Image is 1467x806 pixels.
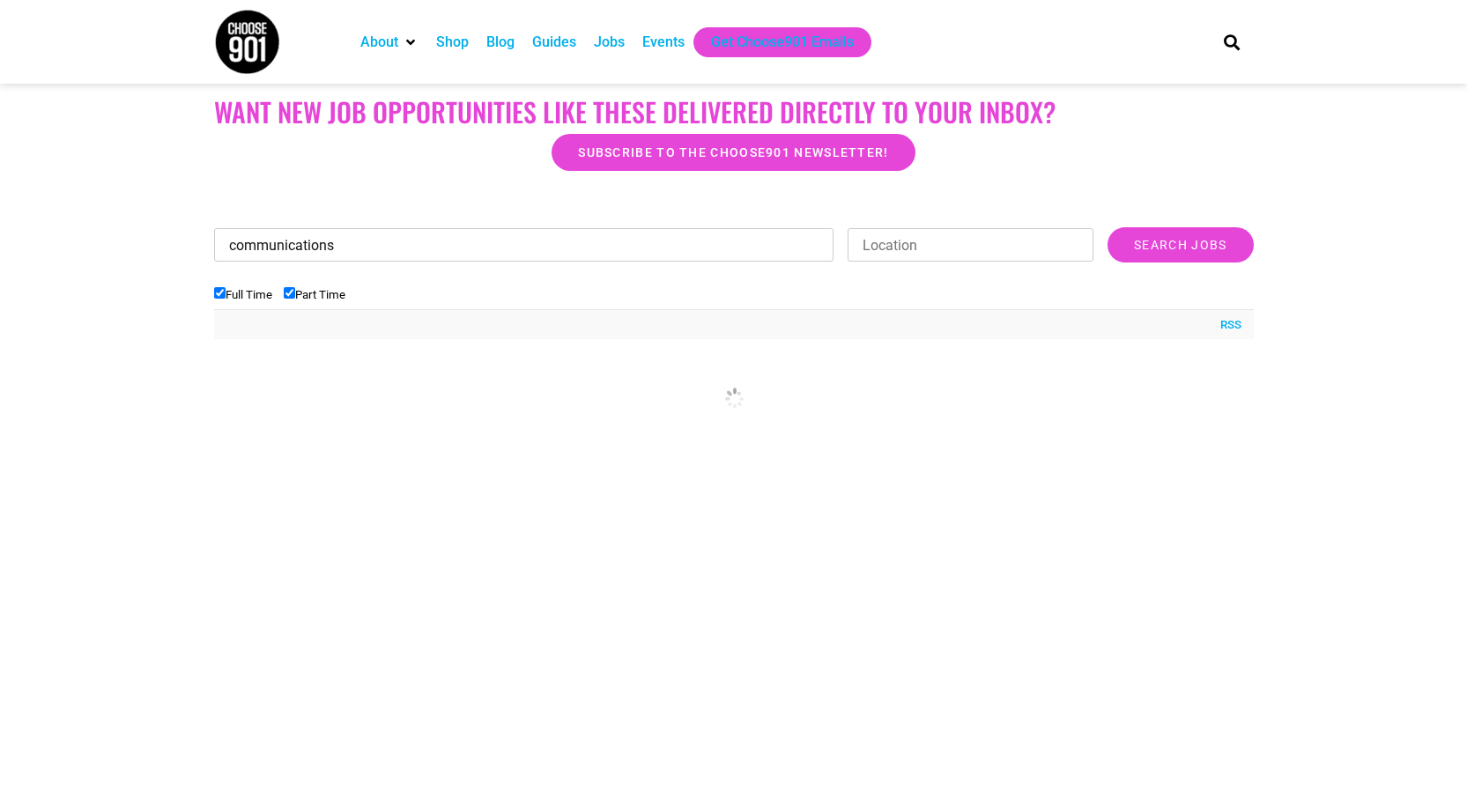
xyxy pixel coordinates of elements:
input: Location [848,228,1093,262]
a: Subscribe to the Choose901 newsletter! [552,134,915,171]
a: About [360,32,398,53]
a: Get Choose901 Emails [711,32,854,53]
a: Guides [532,32,576,53]
nav: Main nav [352,27,1194,57]
div: About [352,27,427,57]
a: Jobs [594,32,625,53]
label: Full Time [214,288,272,301]
h2: Want New Job Opportunities like these Delivered Directly to your Inbox? [214,96,1254,128]
a: Blog [486,32,515,53]
input: Search Jobs [1108,227,1253,263]
div: Search [1217,27,1246,56]
a: Events [642,32,685,53]
label: Part Time [284,288,345,301]
input: Full Time [214,287,226,299]
a: Shop [436,32,469,53]
input: Keywords [214,228,834,262]
span: Subscribe to the Choose901 newsletter! [578,146,888,159]
input: Part Time [284,287,295,299]
a: RSS [1211,316,1241,334]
